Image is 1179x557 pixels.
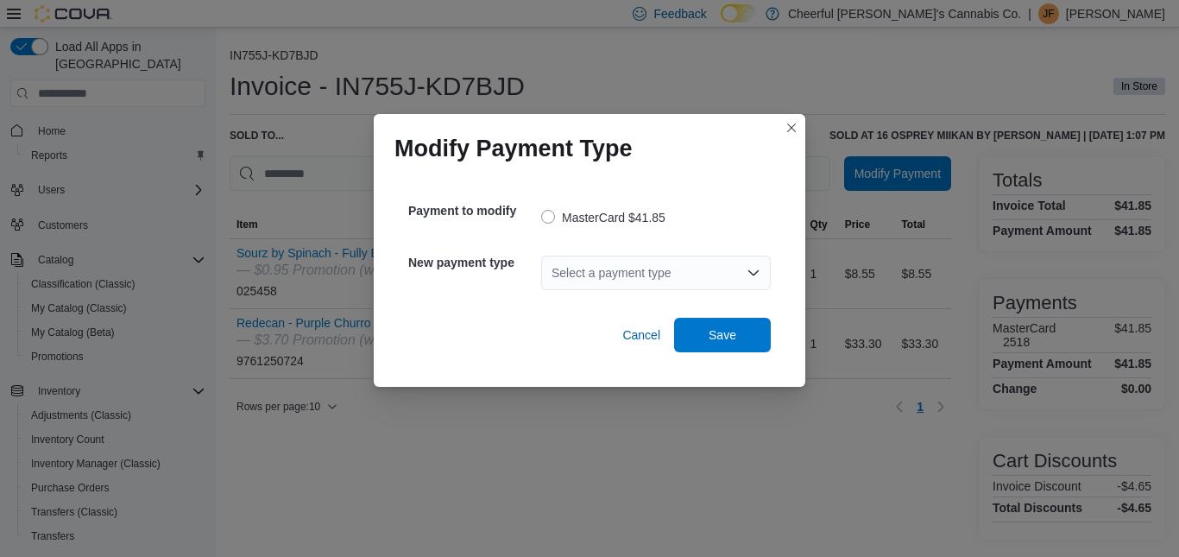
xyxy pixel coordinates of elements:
h1: Modify Payment Type [394,135,633,162]
input: Accessible screen reader label [552,263,553,283]
label: MasterCard $41.85 [541,207,665,228]
button: Save [674,318,771,352]
span: Cancel [622,326,660,344]
button: Closes this modal window [781,117,802,138]
button: Open list of options [747,266,760,280]
button: Cancel [615,318,667,352]
h5: New payment type [408,245,538,280]
span: Save [709,326,736,344]
h5: Payment to modify [408,193,538,228]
